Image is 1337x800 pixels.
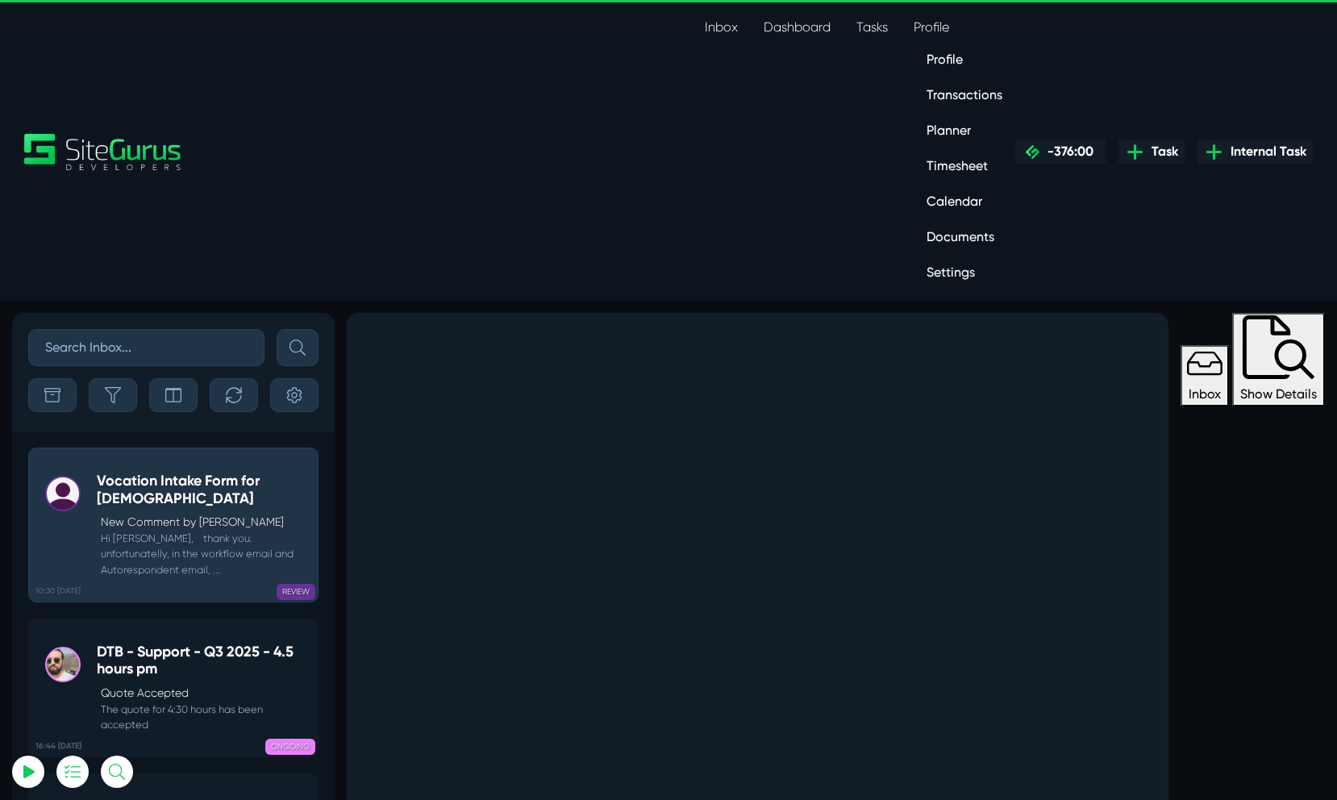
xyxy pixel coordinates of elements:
[35,585,81,598] b: 10:30 [DATE]
[692,11,751,44] a: Inbox
[1015,140,1106,164] a: -376:00
[28,448,319,602] a: 10:30 [DATE] Vocation Intake Form for [DEMOGRAPHIC_DATA]New Comment by [PERSON_NAME] Hi [PERSON_N...
[24,134,182,170] a: SiteGurus
[97,473,310,507] h5: Vocation Intake Form for [DEMOGRAPHIC_DATA]
[101,685,310,702] p: Quote Accepted
[1181,345,1229,406] button: Inbox
[914,185,1015,218] a: Calendar
[843,11,901,44] a: Tasks
[914,150,1015,182] a: Timesheet
[1041,144,1093,159] span: -376:00
[914,256,1015,289] a: Settings
[1197,140,1313,164] a: Internal Task
[914,79,1015,111] a: Transactions
[28,329,264,366] input: Search Inbox...
[265,739,315,755] span: ONGOING
[24,134,182,170] img: Sitegurus Logo
[914,221,1015,253] a: Documents
[97,531,310,577] small: Hi [PERSON_NAME], thank you. unfortunatelly, in the workflow email and Autorespondent email, ...
[914,115,1015,147] a: Planner
[1232,313,1325,406] button: Show Details
[101,514,310,531] p: New Comment by [PERSON_NAME]
[901,11,1015,44] a: Profile
[97,644,310,678] h5: DTB - Support - Q3 2025 - 4.5 hours pm
[97,702,310,732] small: The quote for 4:30 hours has been accepted
[1118,140,1185,164] a: Task
[1189,386,1221,402] span: Inbox
[1224,142,1306,161] span: Internal Task
[1145,142,1178,161] span: Task
[28,619,319,758] a: 16:44 [DATE] DTB - Support - Q3 2025 - 4.5 hours pmQuote Accepted The quote for 4:30 hours has be...
[35,740,81,752] b: 16:44 [DATE]
[277,584,315,600] span: REVIEW
[751,11,843,44] a: Dashboard
[1240,386,1317,402] span: Show Details
[914,44,1015,76] a: Profile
